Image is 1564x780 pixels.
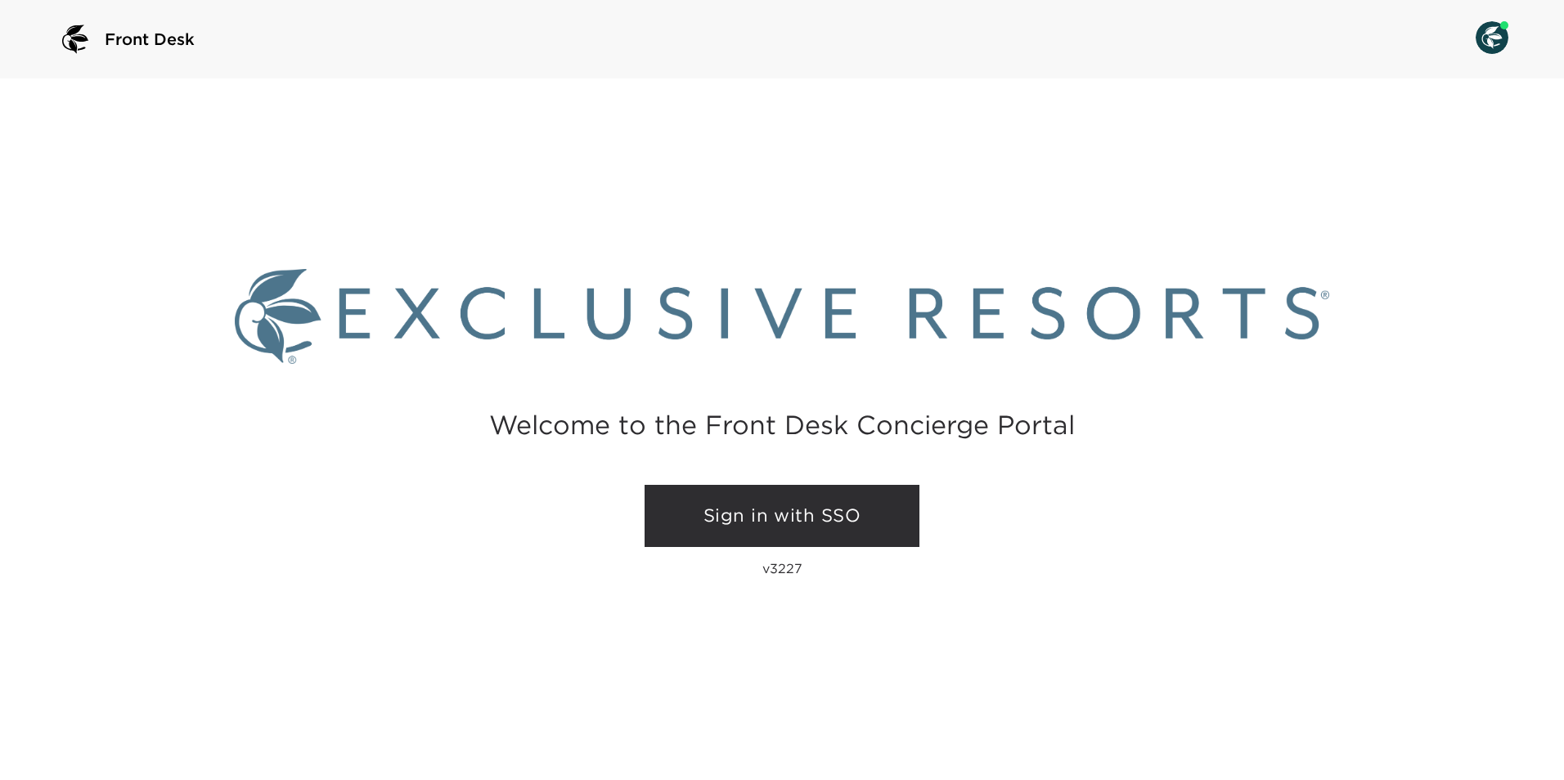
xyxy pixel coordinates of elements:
[645,485,919,547] a: Sign in with SSO
[235,269,1329,364] img: Exclusive Resorts logo
[489,412,1075,437] h2: Welcome to the Front Desk Concierge Portal
[56,20,95,59] img: logo
[105,28,195,51] span: Front Desk
[762,560,802,576] p: v3227
[1476,21,1508,54] img: User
